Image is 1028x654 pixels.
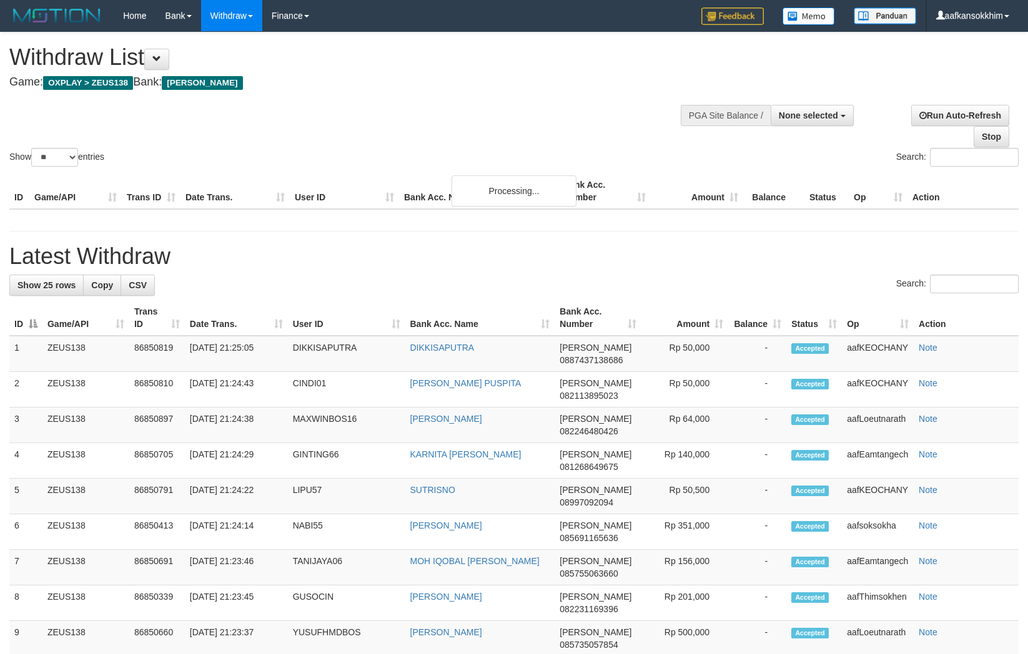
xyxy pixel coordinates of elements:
span: Copy 08997092094 to clipboard [560,497,613,507]
td: [DATE] 21:24:38 [185,408,288,443]
h1: Latest Withdraw [9,244,1019,269]
td: 86850897 [129,408,185,443]
th: Trans ID [122,173,180,209]
th: Status: activate to sort column ascending [786,300,842,336]
a: Note [919,485,937,495]
td: aafEamtangech [842,550,914,585]
span: [PERSON_NAME] [560,414,631,424]
td: 86850819 [129,336,185,372]
a: Note [919,378,937,388]
td: TANIJAYA06 [288,550,405,585]
th: Action [914,300,1019,336]
td: GINTING66 [288,443,405,479]
td: Rp 351,000 [641,514,728,550]
a: Note [919,592,937,602]
label: Show entries [9,148,104,167]
span: [PERSON_NAME] [560,449,631,459]
span: [PERSON_NAME] [560,520,631,530]
th: Amount [651,173,743,209]
span: Accepted [791,557,829,567]
td: - [728,479,786,514]
td: [DATE] 21:24:22 [185,479,288,514]
td: LIPU57 [288,479,405,514]
td: 1 [9,336,42,372]
span: Copy 0887437138686 to clipboard [560,355,623,365]
td: - [728,514,786,550]
span: None selected [779,110,838,120]
td: 5 [9,479,42,514]
a: MOH IQOBAL [PERSON_NAME] [410,556,540,566]
label: Search: [896,275,1019,293]
span: OXPLAY > ZEUS138 [43,76,133,90]
td: ZEUS138 [42,336,129,372]
span: Copy 082246480426 to clipboard [560,426,618,436]
td: [DATE] 21:25:05 [185,336,288,372]
td: 86850791 [129,479,185,514]
td: 8 [9,585,42,621]
span: Copy 085735057854 to clipboard [560,640,618,650]
td: Rp 50,500 [641,479,728,514]
th: Balance: activate to sort column ascending [728,300,786,336]
input: Search: [930,275,1019,293]
span: Accepted [791,414,829,425]
div: PGA Site Balance / [681,105,771,126]
td: 2 [9,372,42,408]
input: Search: [930,148,1019,167]
h4: Game: Bank: [9,76,673,89]
button: None selected [771,105,854,126]
span: CSV [129,280,147,290]
th: Date Trans.: activate to sort column ascending [185,300,288,336]
td: Rp 50,000 [641,336,728,372]
td: aafKEOCHANY [842,479,914,514]
a: Note [919,449,937,459]
td: 4 [9,443,42,479]
a: Show 25 rows [9,275,84,296]
td: 86850691 [129,550,185,585]
th: User ID [290,173,399,209]
td: NABI55 [288,514,405,550]
td: - [728,408,786,443]
img: MOTION_logo.png [9,6,104,25]
td: [DATE] 21:24:14 [185,514,288,550]
span: Show 25 rows [17,280,76,290]
td: 86850339 [129,585,185,621]
a: [PERSON_NAME] [410,520,482,530]
td: aafThimsokhen [842,585,914,621]
th: Bank Acc. Name [399,173,558,209]
th: Game/API [29,173,122,209]
th: Balance [743,173,804,209]
div: Processing... [452,175,576,207]
td: aafEamtangech [842,443,914,479]
a: Copy [83,275,121,296]
label: Search: [896,148,1019,167]
a: [PERSON_NAME] [410,592,482,602]
a: [PERSON_NAME] [410,414,482,424]
td: CINDI01 [288,372,405,408]
td: ZEUS138 [42,550,129,585]
td: Rp 156,000 [641,550,728,585]
img: Feedback.jpg [701,7,764,25]
td: ZEUS138 [42,514,129,550]
span: Copy [91,280,113,290]
span: [PERSON_NAME] [560,378,631,388]
span: Accepted [791,343,829,354]
td: Rp 50,000 [641,372,728,408]
img: panduan.png [854,7,916,24]
td: ZEUS138 [42,408,129,443]
th: Trans ID: activate to sort column ascending [129,300,185,336]
td: Rp 201,000 [641,585,728,621]
span: Copy 081268649675 to clipboard [560,462,618,472]
span: [PERSON_NAME] [560,627,631,637]
h1: Withdraw List [9,45,673,70]
a: SUTRISNO [410,485,455,495]
th: ID: activate to sort column descending [9,300,42,336]
td: aafKEOCHANY [842,336,914,372]
td: 86850705 [129,443,185,479]
a: CSV [121,275,155,296]
th: Action [907,173,1019,209]
td: ZEUS138 [42,372,129,408]
a: Run Auto-Refresh [911,105,1009,126]
td: - [728,372,786,408]
td: 6 [9,514,42,550]
img: Button%20Memo.svg [783,7,835,25]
